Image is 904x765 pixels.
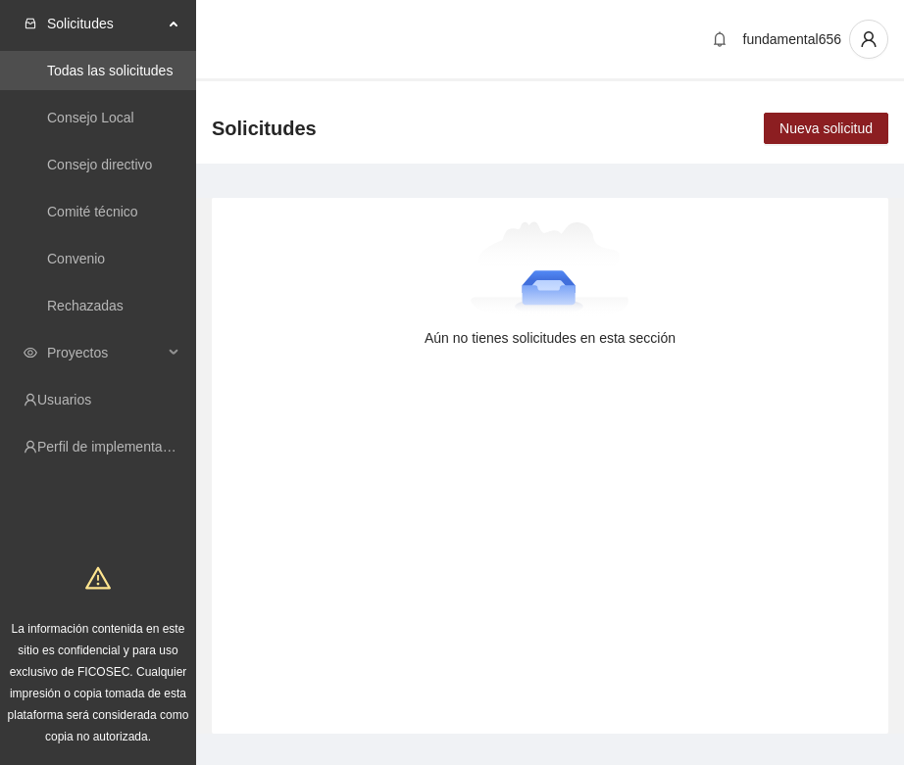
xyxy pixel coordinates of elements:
a: Consejo directivo [47,157,152,172]
button: Nueva solicitud [764,113,888,144]
button: user [849,20,888,59]
img: Aún no tienes solicitudes en esta sección [471,221,630,319]
a: Todas las solicitudes [47,63,173,78]
span: bell [705,31,734,47]
span: warning [85,565,111,591]
span: eye [24,346,37,359]
a: Consejo Local [47,110,134,125]
a: Perfil de implementadora [37,439,190,454]
span: user [850,30,887,48]
span: Proyectos [47,333,163,372]
span: La información contenida en este sitio es confidencial y para uso exclusivo de FICOSEC. Cualquier... [8,622,189,743]
button: bell [704,24,735,55]
div: Aún no tienes solicitudes en esta sección [243,327,857,349]
span: inbox [24,17,37,30]
a: Comité técnico [47,204,138,219]
span: Solicitudes [212,113,317,144]
a: Usuarios [37,392,91,407]
a: Rechazadas [47,298,124,313]
span: Solicitudes [47,4,163,43]
span: fundamental656 [743,31,841,47]
span: Nueva solicitud [779,118,873,139]
a: Convenio [47,251,105,266]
